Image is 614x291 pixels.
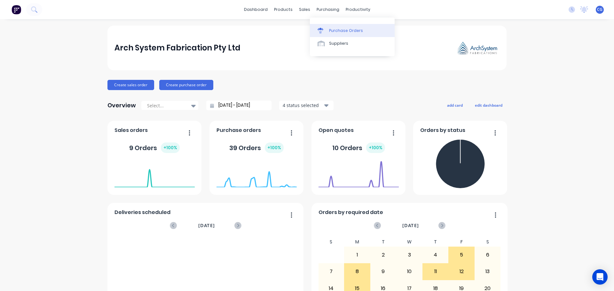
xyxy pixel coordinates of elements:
div: 13 [475,264,500,280]
div: 9 Orders [129,142,180,153]
div: + 100 % [366,142,385,153]
div: Overview [107,99,136,112]
span: Orders by status [420,126,465,134]
div: 12 [449,264,474,280]
div: Purchase Orders [329,28,363,34]
img: Arch System Fabrication Pty Ltd [455,40,500,57]
span: [DATE] [402,222,419,229]
div: 8 [344,264,370,280]
div: 2 [371,247,396,263]
div: 6 [475,247,500,263]
div: 11 [423,264,448,280]
div: T [370,237,397,247]
button: 4 status selected [279,101,334,110]
span: Open quotes [319,126,354,134]
div: M [344,237,370,247]
div: 3 [397,247,422,263]
span: [DATE] [198,222,215,229]
div: + 100 % [161,142,180,153]
span: Purchase orders [216,126,261,134]
a: Suppliers [310,37,395,50]
div: + 100 % [265,142,284,153]
span: CG [597,7,602,12]
a: Purchase Orders [310,24,395,37]
div: 10 Orders [332,142,385,153]
div: Arch System Fabrication Pty Ltd [114,42,240,54]
div: S [318,237,344,247]
button: Create purchase order [159,80,213,90]
span: Orders by required date [319,209,383,216]
div: purchasing [313,5,342,14]
div: 9 [371,264,396,280]
div: productivity [342,5,374,14]
div: 5 [449,247,474,263]
button: edit dashboard [471,101,507,109]
div: W [396,237,422,247]
div: sales [296,5,313,14]
div: S [475,237,501,247]
img: Factory [12,5,21,14]
div: F [448,237,475,247]
div: 7 [319,264,344,280]
a: dashboard [241,5,271,14]
div: Open Intercom Messenger [592,269,608,285]
div: 39 Orders [229,142,284,153]
div: products [271,5,296,14]
div: 4 [423,247,448,263]
button: Create sales order [107,80,154,90]
div: T [422,237,449,247]
button: add card [443,101,467,109]
div: 10 [397,264,422,280]
div: 4 status selected [283,102,323,109]
div: Suppliers [329,41,348,46]
span: Deliveries scheduled [114,209,170,216]
div: 1 [344,247,370,263]
span: Sales orders [114,126,148,134]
